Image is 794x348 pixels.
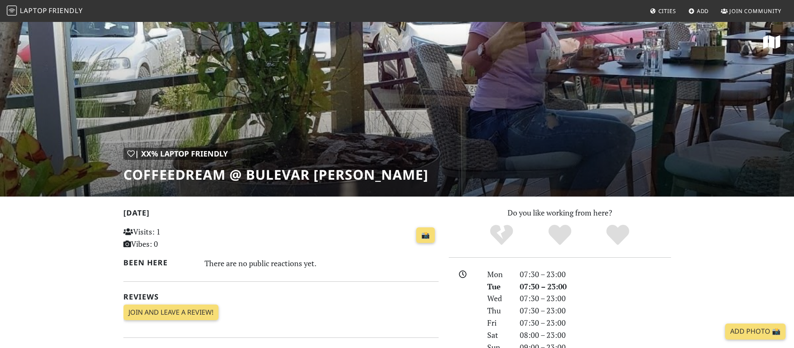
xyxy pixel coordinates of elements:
[482,268,514,281] div: Mon
[515,281,676,293] div: 07:30 – 23:00
[123,208,439,221] h2: [DATE]
[123,226,222,250] p: Visits: 1 Vibes: 0
[697,7,709,15] span: Add
[123,167,428,183] h1: Coffeedream @ Bulevar [PERSON_NAME]
[482,329,514,341] div: Sat
[589,224,647,247] div: Definitely!
[123,258,195,267] h2: Been here
[449,207,671,219] p: Do you like working from here?
[49,6,82,15] span: Friendly
[123,305,218,321] a: Join and leave a review!
[685,3,712,19] a: Add
[515,292,676,305] div: 07:30 – 23:00
[718,3,785,19] a: Join Community
[515,329,676,341] div: 08:00 – 23:00
[482,305,514,317] div: Thu
[515,317,676,329] div: 07:30 – 23:00
[123,148,232,160] div: | XX% Laptop Friendly
[515,268,676,281] div: 07:30 – 23:00
[725,324,786,340] a: Add Photo 📸
[482,292,514,305] div: Wed
[7,5,17,16] img: LaptopFriendly
[7,4,83,19] a: LaptopFriendly LaptopFriendly
[729,7,781,15] span: Join Community
[416,227,435,243] a: 📸
[531,224,589,247] div: Yes
[647,3,679,19] a: Cities
[472,224,531,247] div: No
[205,256,439,270] div: There are no public reactions yet.
[482,281,514,293] div: Tue
[515,305,676,317] div: 07:30 – 23:00
[482,317,514,329] div: Fri
[123,292,439,301] h2: Reviews
[658,7,676,15] span: Cities
[20,6,47,15] span: Laptop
